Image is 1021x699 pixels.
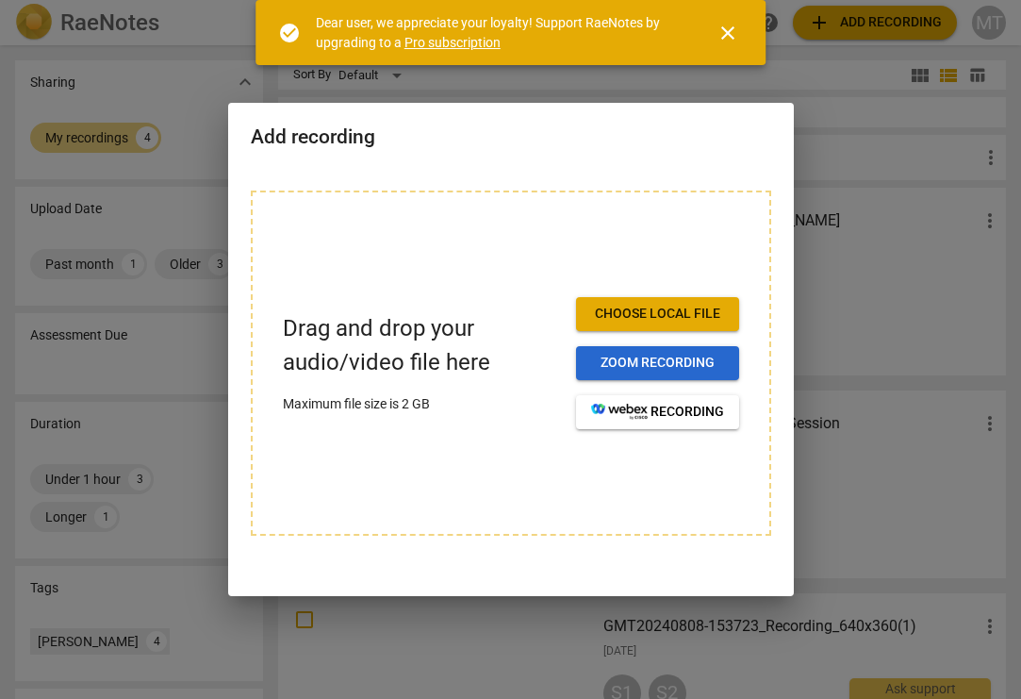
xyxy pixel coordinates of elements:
[283,312,561,378] p: Drag and drop your audio/video file here
[251,125,771,149] h2: Add recording
[591,305,724,324] span: Choose local file
[576,346,739,380] button: Zoom recording
[591,403,724,422] span: recording
[576,297,739,331] button: Choose local file
[404,35,501,50] a: Pro subscription
[283,394,561,414] p: Maximum file size is 2 GB
[316,13,683,52] div: Dear user, we appreciate your loyalty! Support RaeNotes by upgrading to a
[576,395,739,429] button: recording
[591,354,724,373] span: Zoom recording
[705,10,750,56] button: Close
[716,22,739,44] span: close
[278,22,301,44] span: check_circle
